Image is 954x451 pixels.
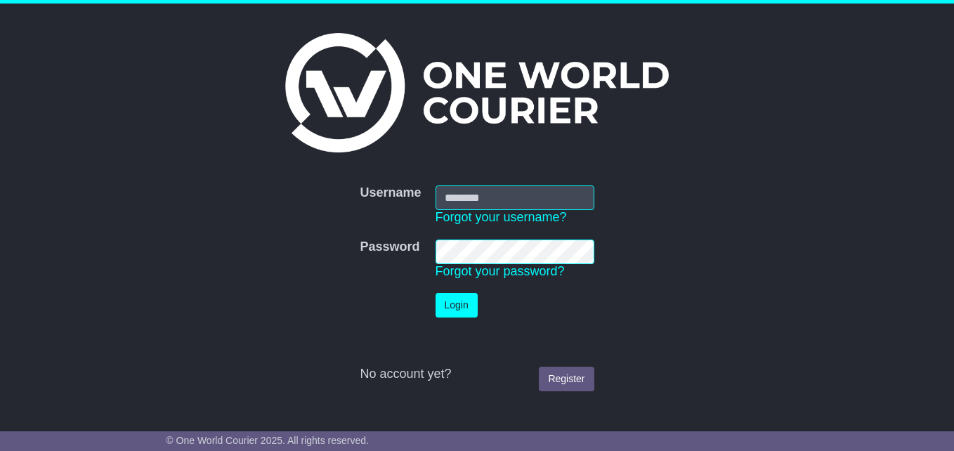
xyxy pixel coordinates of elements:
[436,210,567,224] a: Forgot your username?
[360,185,421,201] label: Username
[285,33,669,152] img: One World
[166,435,369,446] span: © One World Courier 2025. All rights reserved.
[539,367,594,391] a: Register
[436,264,565,278] a: Forgot your password?
[436,293,478,318] button: Login
[360,367,594,382] div: No account yet?
[360,240,419,255] label: Password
